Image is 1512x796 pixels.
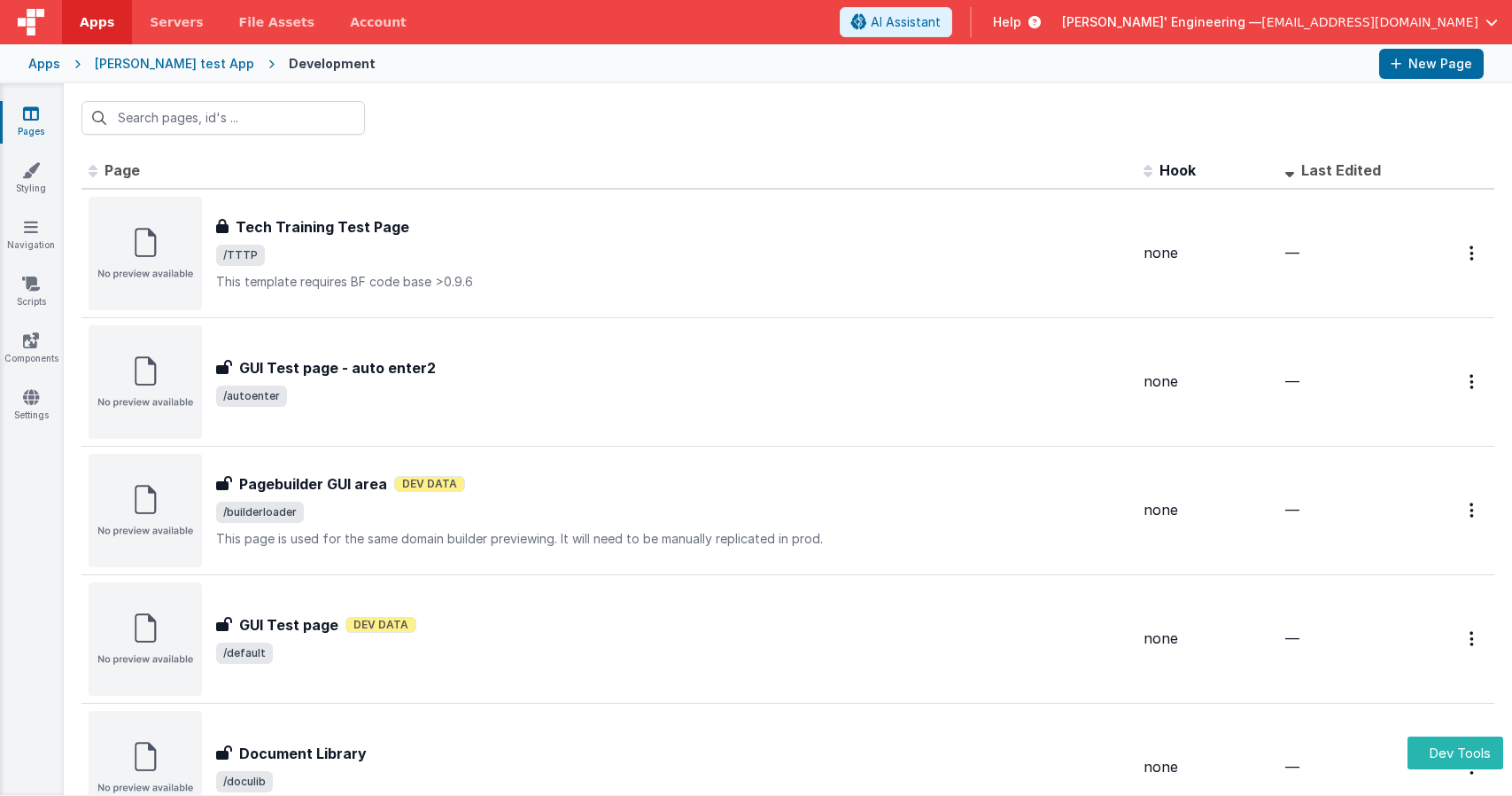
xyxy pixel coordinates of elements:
span: [EMAIL_ADDRESS][DOMAIN_NAME] [1261,13,1478,31]
button: Options [1459,363,1487,400]
span: /TTTP [216,245,265,266]
div: Development [289,55,376,73]
p: This page is used for the same domain builder previewing. It will need to be manually replicated ... [216,530,1129,548]
span: Page [105,161,140,179]
button: [PERSON_NAME]' Engineering — [EMAIL_ADDRESS][DOMAIN_NAME] [1062,13,1498,31]
span: Last Edited [1301,161,1381,179]
span: — [1285,501,1299,519]
span: — [1285,629,1299,647]
div: [PERSON_NAME] test App [95,55,254,73]
span: — [1285,372,1299,390]
span: /default [216,643,273,664]
h3: Tech Training Test Page [236,216,409,238]
span: — [1285,244,1299,261]
span: Apps [80,13,114,31]
div: none [1144,243,1271,263]
p: This template requires BF code base >0.9.6 [216,273,1129,291]
button: Dev Tools [1407,737,1503,769]
button: Options [1459,235,1487,271]
div: none [1144,628,1271,649]
span: AI Assistant [871,13,941,31]
button: New Page [1379,49,1484,79]
button: Options [1459,620,1487,657]
div: none [1144,500,1271,520]
input: Search pages, id's ... [81,101,365,135]
span: Help [993,13,1021,31]
span: /autoenter [216,386,287,407]
button: AI Assistant [840,7,952,37]
span: Dev Data [345,617,416,633]
span: Servers [150,13,203,31]
button: Options [1459,492,1487,528]
span: — [1285,758,1299,776]
h3: Pagebuilder GUI area [239,473,387,495]
span: /builderloader [216,502,304,523]
h3: GUI Test page [239,614,338,636]
span: Hook [1159,161,1196,179]
h3: GUI Test page - auto enter2 [239,357,436,378]
span: /doculib [216,771,273,792]
div: Apps [28,55,60,73]
span: Dev Data [394,476,465,492]
div: none [1144,371,1271,392]
span: File Assets [239,13,315,31]
div: none [1144,757,1271,777]
span: [PERSON_NAME]' Engineering — [1062,13,1261,31]
h3: Document Library [239,743,367,764]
